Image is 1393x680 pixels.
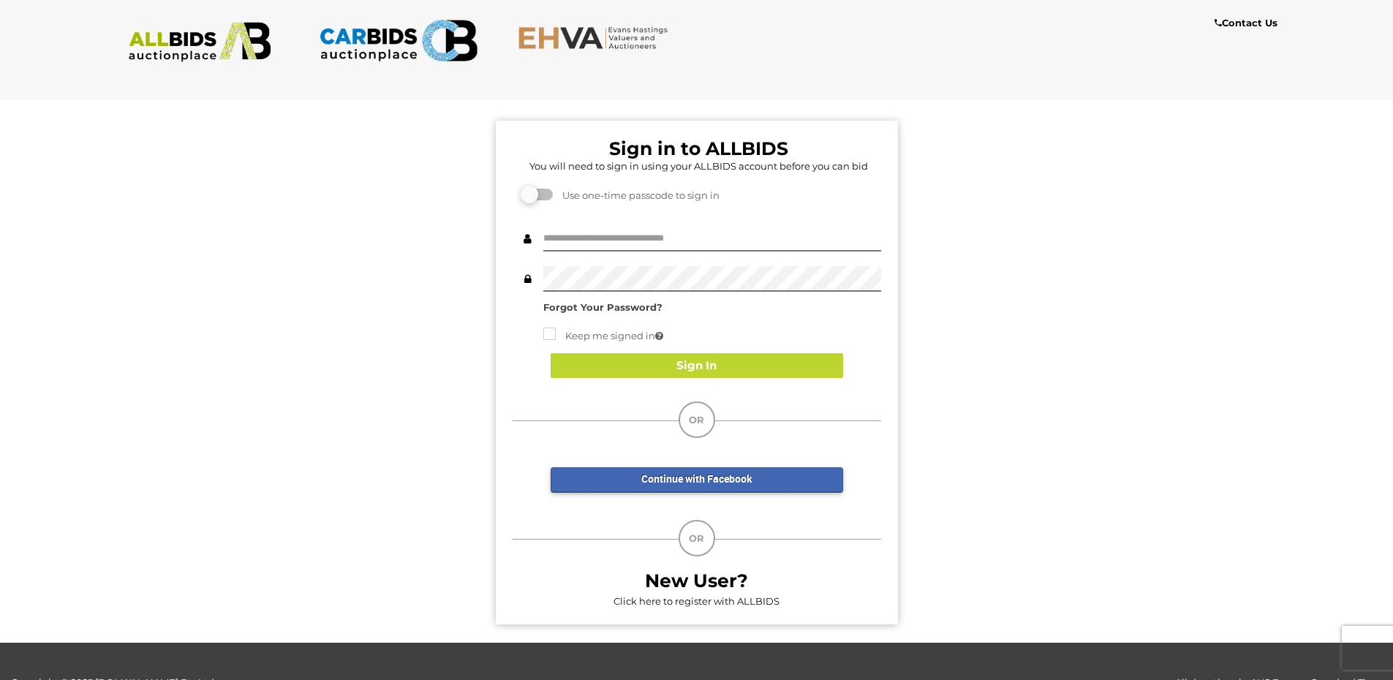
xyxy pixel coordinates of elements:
h5: You will need to sign in using your ALLBIDS account before you can bid [516,161,881,171]
img: CARBIDS.com.au [319,15,477,67]
b: New User? [645,570,748,592]
b: Contact Us [1215,17,1277,29]
a: Click here to register with ALLBIDS [614,595,779,607]
img: ALLBIDS.com.au [121,22,279,62]
label: Keep me signed in [543,328,663,344]
button: Sign In [551,353,843,379]
b: Sign in to ALLBIDS [609,137,788,159]
div: OR [679,401,715,438]
span: Use one-time passcode to sign in [555,189,720,201]
a: Contact Us [1215,15,1281,31]
a: Continue with Facebook [551,467,843,493]
img: EHVA.com.au [518,26,676,50]
a: Forgot Your Password? [543,301,662,313]
div: OR [679,520,715,556]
